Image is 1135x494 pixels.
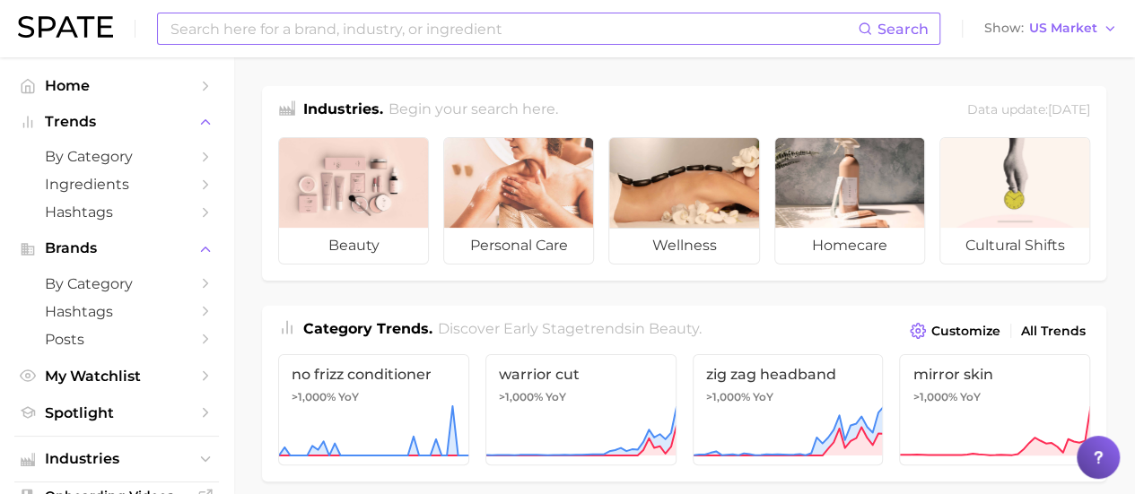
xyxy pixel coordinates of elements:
[967,99,1090,123] div: Data update: [DATE]
[14,235,219,262] button: Brands
[1017,319,1090,343] a: All Trends
[14,198,219,226] a: Hashtags
[706,390,750,403] span: >1,000%
[775,228,924,264] span: homecare
[45,368,188,385] span: My Watchlist
[45,404,188,421] span: Spotlight
[45,148,188,165] span: by Category
[279,228,428,264] span: beauty
[899,354,1090,465] a: mirror skin>1,000% YoY
[438,320,702,337] span: Discover Early Stage trends in .
[980,17,1122,40] button: ShowUS Market
[1021,324,1086,339] span: All Trends
[649,320,699,337] span: beauty
[14,108,219,135] button: Trends
[609,228,758,264] span: wellness
[984,23,1024,33] span: Show
[14,362,219,390] a: My Watchlist
[912,390,956,403] span: >1,000%
[14,446,219,472] button: Industries
[45,275,188,292] span: by Category
[45,331,188,348] span: Posts
[608,137,759,264] a: wellness
[14,399,219,427] a: Spotlight
[485,354,677,465] a: warrior cut>1,000% YoY
[303,99,383,123] h1: Industries.
[14,270,219,298] a: by Category
[14,170,219,198] a: Ingredients
[45,451,188,467] span: Industries
[18,16,113,38] img: SPATE
[443,137,594,264] a: personal care
[292,390,336,403] span: >1,000%
[912,366,1077,383] span: mirror skin
[45,114,188,130] span: Trends
[499,390,543,403] span: >1,000%
[169,13,858,44] input: Search here for a brand, industry, or ingredient
[931,324,1000,339] span: Customize
[877,21,929,38] span: Search
[774,137,925,264] a: homecare
[338,390,359,404] span: YoY
[939,137,1090,264] a: cultural shifts
[278,354,469,465] a: no frizz conditioner>1,000% YoY
[45,204,188,221] span: Hashtags
[444,228,593,264] span: personal care
[292,366,456,383] span: no frizz conditioner
[1029,23,1097,33] span: US Market
[389,99,558,123] h2: Begin your search here.
[45,77,188,94] span: Home
[905,318,1005,343] button: Customize
[303,320,432,337] span: Category Trends .
[14,143,219,170] a: by Category
[959,390,980,404] span: YoY
[753,390,773,404] span: YoY
[45,240,188,256] span: Brands
[14,298,219,325] a: Hashtags
[706,366,870,383] span: zig zag headband
[693,354,884,465] a: zig zag headband>1,000% YoY
[14,72,219,100] a: Home
[278,137,429,264] a: beauty
[45,303,188,320] span: Hashtags
[546,390,566,404] span: YoY
[499,366,663,383] span: warrior cut
[45,176,188,193] span: Ingredients
[14,325,219,353] a: Posts
[940,228,1089,264] span: cultural shifts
